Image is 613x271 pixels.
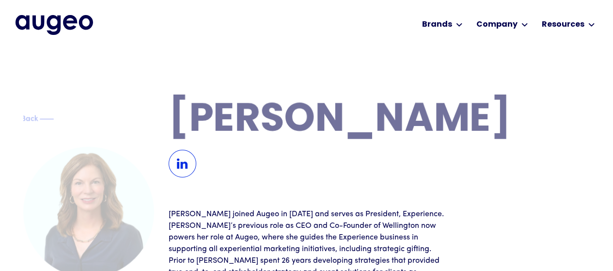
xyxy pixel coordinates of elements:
[23,114,64,124] a: Blue text arrowBackBlue decorative line
[542,19,584,31] div: Resources
[16,15,93,34] img: Augeo's full logo in midnight blue.
[169,150,196,177] img: LinkedIn Icon
[39,113,54,125] img: Blue decorative line
[422,19,452,31] div: Brands
[21,112,38,123] div: Back
[476,19,518,31] div: Company
[16,15,93,34] a: home
[169,101,590,140] h1: [PERSON_NAME]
